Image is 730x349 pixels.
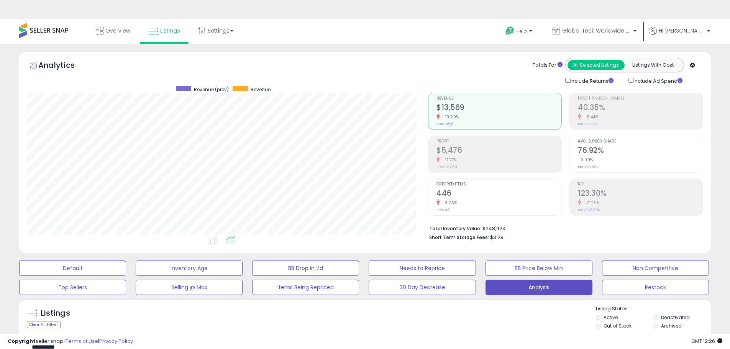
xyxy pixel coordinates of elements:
[604,314,618,321] label: Active
[596,305,711,313] p: Listing States:
[602,261,709,276] button: Non Competitive
[136,280,243,295] button: Selling @ Max
[90,19,136,42] a: Overview
[517,28,527,34] span: Help
[533,62,563,69] div: Totals For
[429,225,481,232] b: Total Inventory Value:
[581,200,600,206] small: -17.29%
[624,60,681,70] button: Listings With Cost
[578,139,703,144] span: Avg. Buybox Share
[581,114,598,120] small: -8.44%
[578,157,593,163] small: 0.00%
[486,280,592,295] button: Analysis
[568,60,625,70] button: All Selected Listings
[369,280,476,295] button: 30 Day Decrease
[440,200,457,206] small: -3.25%
[436,146,561,156] h2: $5,476
[38,60,90,72] h5: Analytics
[623,76,695,85] div: Include Ad Spend
[436,182,561,187] span: Ordered Items
[19,261,126,276] button: Default
[604,323,632,329] label: Out of Stock
[436,97,561,101] span: Revenue
[192,19,239,42] a: Settings
[436,122,454,126] small: Prev: $15,111
[440,114,459,120] small: -10.20%
[436,165,457,169] small: Prev: $6,659
[578,208,600,212] small: Prev: 149.07%
[8,338,36,345] strong: Copyright
[578,97,703,101] span: Profit [PERSON_NAME]
[546,19,642,44] a: Global Teck Worldwide [GEOGRAPHIC_DATA]
[194,86,229,93] span: Revenue (prev)
[429,234,489,241] b: Short Term Storage Fees:
[661,323,682,329] label: Archived
[105,27,130,34] span: Overview
[562,27,631,34] span: Global Teck Worldwide [GEOGRAPHIC_DATA]
[41,308,70,319] h5: Listings
[440,157,457,163] small: -17.77%
[143,19,186,42] a: Listings
[436,139,561,144] span: Profit
[136,261,243,276] button: Inventory Age
[436,103,561,113] h2: $13,569
[490,234,504,241] span: $3.28
[369,261,476,276] button: Needs to Reprice
[578,122,598,126] small: Prev: 44.07%
[8,338,133,345] div: seller snap | |
[661,314,690,321] label: Deactivated
[436,208,451,212] small: Prev: 461
[436,189,561,199] h2: 446
[578,189,703,199] h2: 123.30%
[602,280,709,295] button: Restock
[486,261,592,276] button: BB Price Below Min
[19,280,126,295] button: Top Sellers
[578,165,598,169] small: Prev: 76.92%
[66,338,98,345] a: Terms of Use
[252,280,359,295] button: Items Being Repriced
[499,20,540,44] a: Help
[578,146,703,156] h2: 76.92%
[505,26,515,36] i: Get Help
[649,27,710,44] a: Hi [PERSON_NAME]
[251,86,271,93] span: Revenue
[99,338,133,345] a: Privacy Policy
[578,182,703,187] span: ROI
[160,27,180,34] span: Listings
[691,338,722,345] span: 2025-08-18 12:26 GMT
[559,76,623,85] div: Include Returns
[429,223,697,233] li: $248,924
[27,321,61,328] div: Clear All Filters
[659,27,705,34] span: Hi [PERSON_NAME]
[252,261,359,276] button: BB Drop in 7d
[578,103,703,113] h2: 40.35%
